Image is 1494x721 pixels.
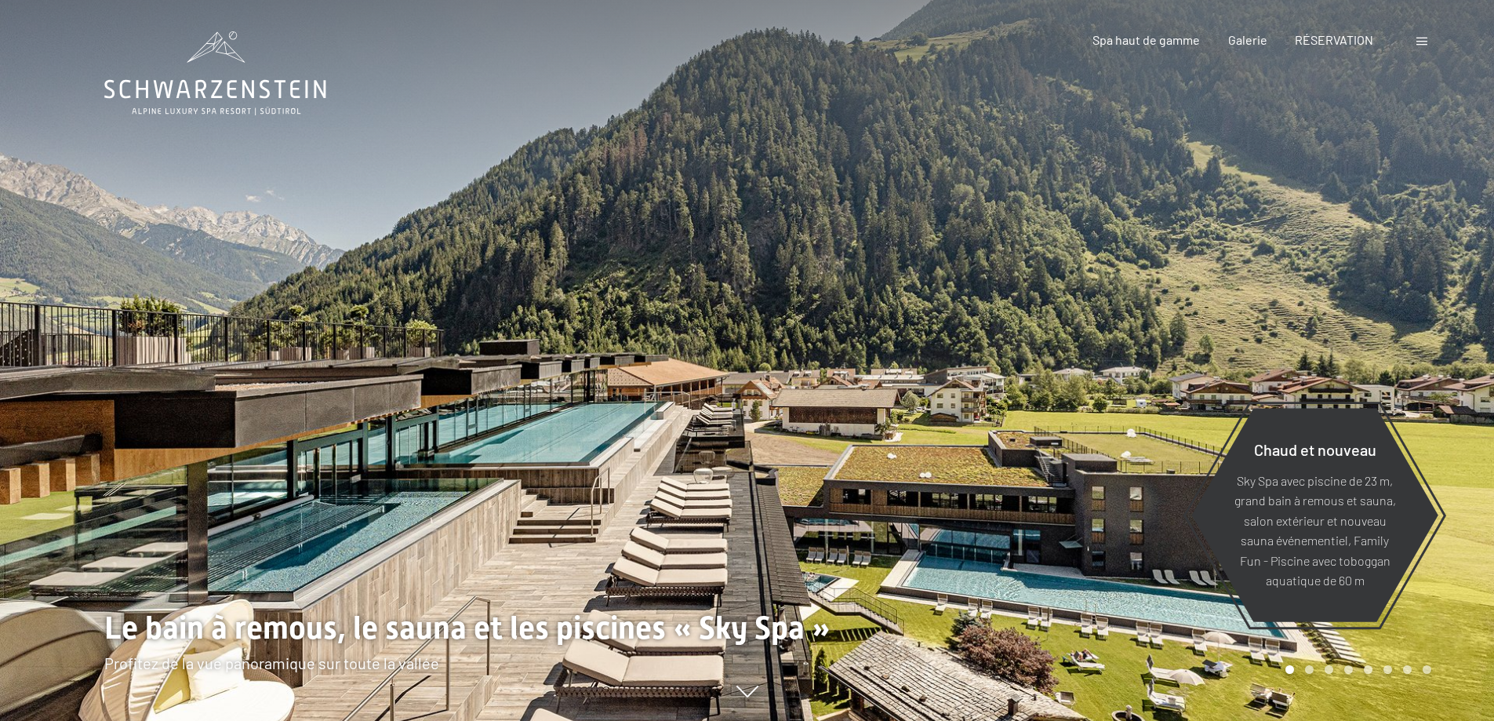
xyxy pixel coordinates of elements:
font: Sky Spa avec piscine de 23 m, grand bain à remous et sauna, salon extérieur et nouveau sauna évén... [1234,472,1396,588]
div: Page 7 du carrousel [1403,665,1412,674]
a: Galerie [1228,32,1267,47]
div: Page 5 du carrousel [1364,665,1372,674]
div: Page 3 du carrousel [1325,665,1333,674]
div: Carrousel Page 6 [1383,665,1392,674]
div: Pagination du carrousel [1280,665,1431,674]
div: Page 2 du carrousel [1305,665,1314,674]
a: Chaud et nouveau Sky Spa avec piscine de 23 m, grand bain à remous et sauna, salon extérieur et n... [1190,407,1439,623]
a: RÉSERVATION [1295,32,1373,47]
div: Page 8 du carrousel [1423,665,1431,674]
div: Page 1 du carrousel (diapositive actuelle) [1285,665,1294,674]
font: Chaud et nouveau [1254,439,1376,458]
a: Spa haut de gamme [1092,32,1200,47]
div: Carrousel Page 4 [1344,665,1353,674]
